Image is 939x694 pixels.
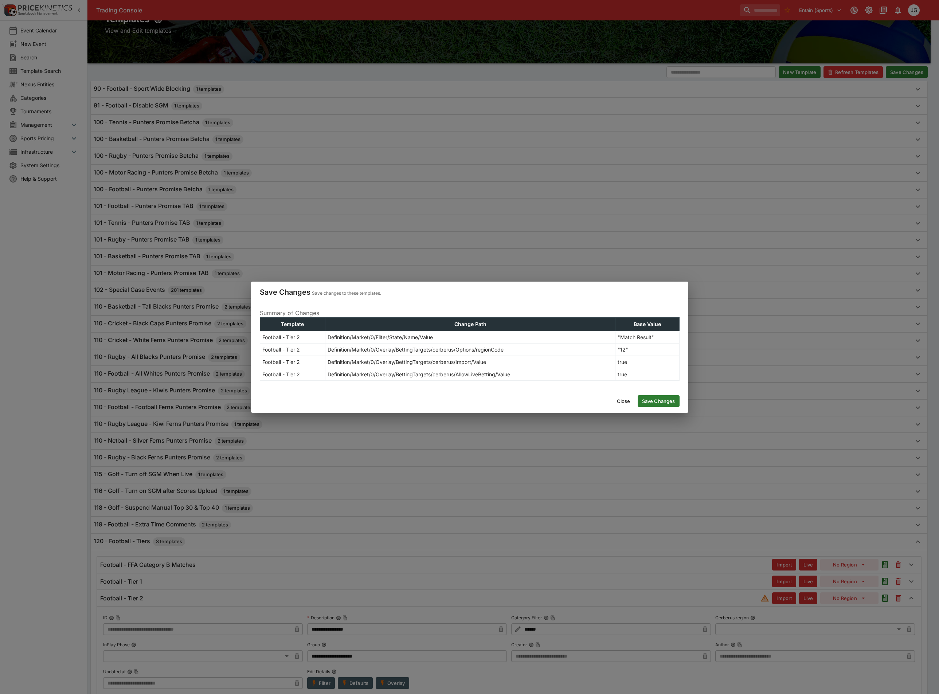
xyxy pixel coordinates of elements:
td: Football - Tier 2 [260,368,325,380]
th: Base Value [615,317,679,331]
td: "12" [615,343,679,356]
p: Definition/Market/0/Overlay/BettingTargets/cerberus/Options/regionCode [328,346,504,353]
p: Definition/Market/0/Overlay/BettingTargets/cerberus/Import/Value [328,358,486,366]
th: Change Path [325,317,615,331]
p: Definition/Market/0/Filter/State/Name/Value [328,333,433,341]
td: true [615,368,679,380]
td: Football - Tier 2 [260,331,325,343]
button: Close [613,395,635,407]
td: Football - Tier 2 [260,343,325,356]
td: "Match Result" [615,331,679,343]
th: Template [260,317,325,331]
td: Football - Tier 2 [260,356,325,368]
p: Definition/Market/0/Overlay/BettingTargets/cerberus/AllowLiveBetting/Value [328,370,510,378]
p: Summary of Changes [260,309,680,317]
h4: Save Changes [260,287,310,297]
td: true [615,356,679,368]
p: Save changes to these templates. [312,290,381,297]
button: Save Changes [638,395,680,407]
